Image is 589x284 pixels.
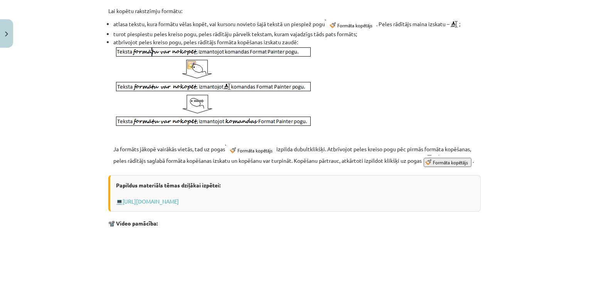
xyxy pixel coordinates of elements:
[113,30,481,38] li: turot piespiestu peles kreiso pogu, peles rādītāju pārvelk tekstam, kuram vajadzīgs tāds pats for...
[116,182,220,189] strong: Papildus materiāls tēmas dziļākai izpētei:
[113,145,481,167] p: Ja formāts jākopē vairākās vietās, tad uz pogas izpilda dubultklikšķi. Atbrīvojot peles kreiso po...
[5,32,8,37] img: icon-close-lesson-0947bae3869378f0d4975bcd49f059093ad1ed9edebbc8119c70593378902aed.svg
[108,175,481,212] div: 💻
[123,198,179,205] a: [URL][DOMAIN_NAME]
[108,7,481,15] p: Lai kopētu rakstzīmju formātu:
[113,20,481,30] li: atlasa tekstu, kura formātu vēlas kopēt, vai kursoru novieto šajā tekstā un piespiež pogu . Peles...
[113,38,481,167] li: atbrīvojot peles kreiso pogu, peles rādītājs formāta kopēšanas izskatu zaudē:
[108,220,158,227] strong: 📽️ Video pamācība:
